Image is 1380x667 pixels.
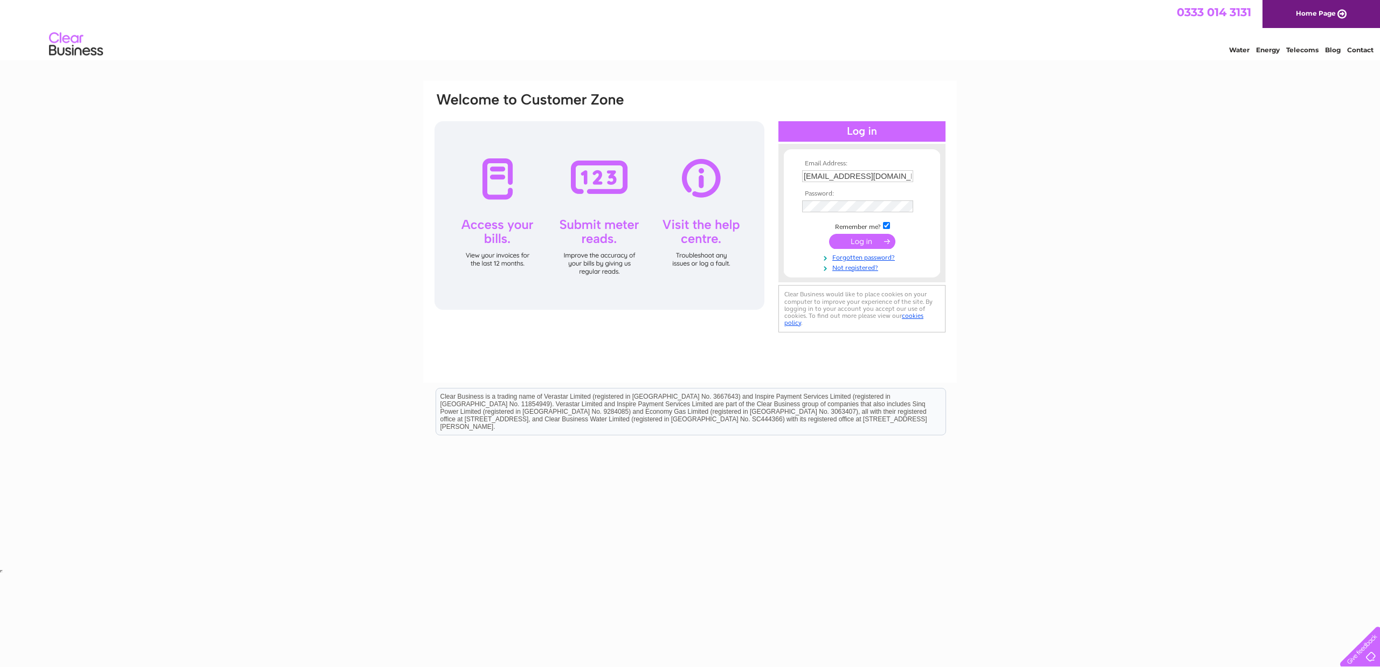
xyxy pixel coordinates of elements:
a: Energy [1256,46,1280,54]
div: Clear Business would like to place cookies on your computer to improve your experience of the sit... [778,285,946,332]
a: Not registered? [802,262,924,272]
th: Email Address: [799,160,924,168]
input: Submit [829,234,895,249]
a: Forgotten password? [802,252,924,262]
th: Password: [799,190,924,198]
a: Blog [1325,46,1341,54]
div: Clear Business is a trading name of Verastar Limited (registered in [GEOGRAPHIC_DATA] No. 3667643... [436,6,946,52]
a: Contact [1347,46,1374,54]
td: Remember me? [799,220,924,231]
a: Water [1229,46,1250,54]
a: Telecoms [1286,46,1319,54]
img: logo.png [49,28,103,61]
a: 0333 014 3131 [1177,5,1251,19]
a: cookies policy [784,312,923,326]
